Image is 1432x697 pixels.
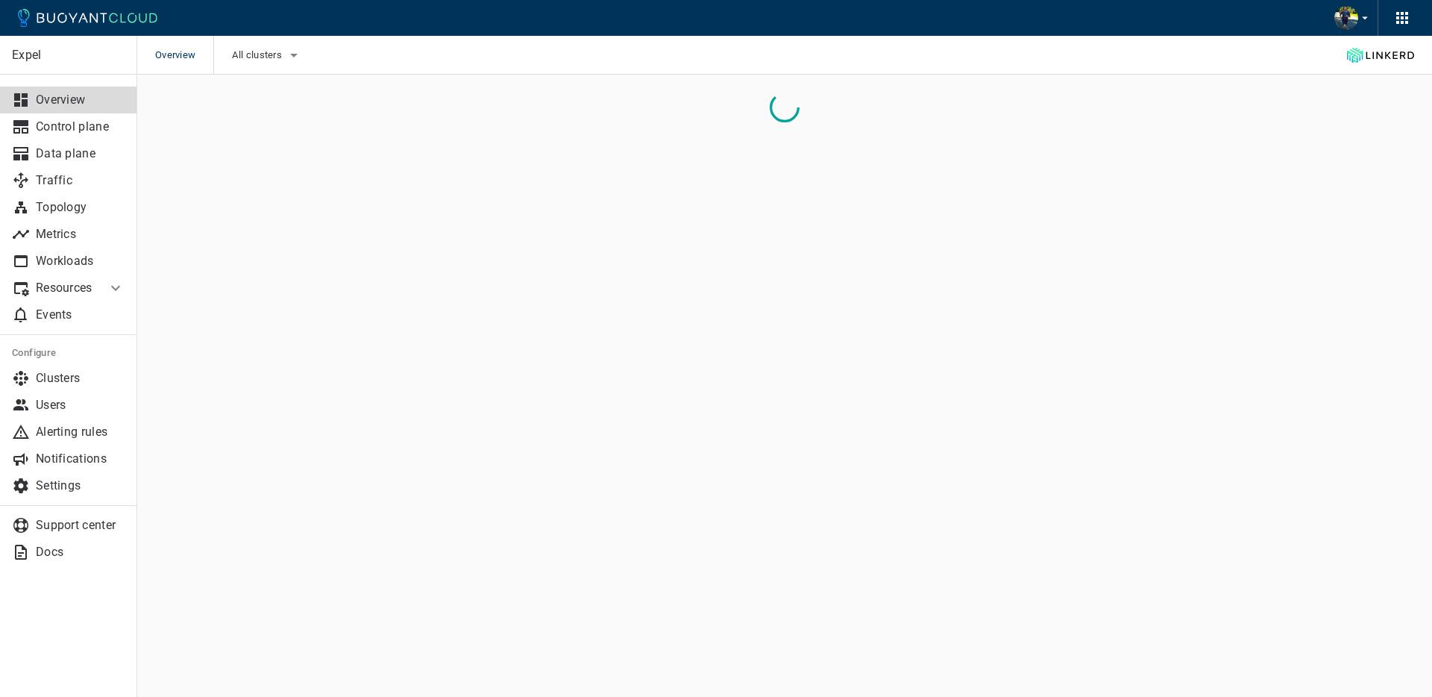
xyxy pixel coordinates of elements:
p: Docs [36,545,125,560]
p: Resources [36,281,95,296]
p: Alerting rules [36,425,125,440]
p: Traffic [36,173,125,188]
img: Bjorn Stange [1334,6,1358,30]
span: Overview [155,36,213,75]
p: Support center [36,518,125,533]
p: Settings [36,478,125,493]
p: Notifications [36,451,125,466]
p: Topology [36,200,125,215]
p: Clusters [36,371,125,386]
p: Overview [36,93,125,107]
h5: Configure [12,347,125,359]
button: All clusters [232,44,303,66]
p: Users [36,398,125,413]
span: All clusters [232,49,285,61]
p: Events [36,307,125,322]
p: Workloads [36,254,125,269]
p: Metrics [36,227,125,242]
p: Data plane [36,146,125,161]
p: Expel [12,48,124,63]
p: Control plane [36,119,125,134]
